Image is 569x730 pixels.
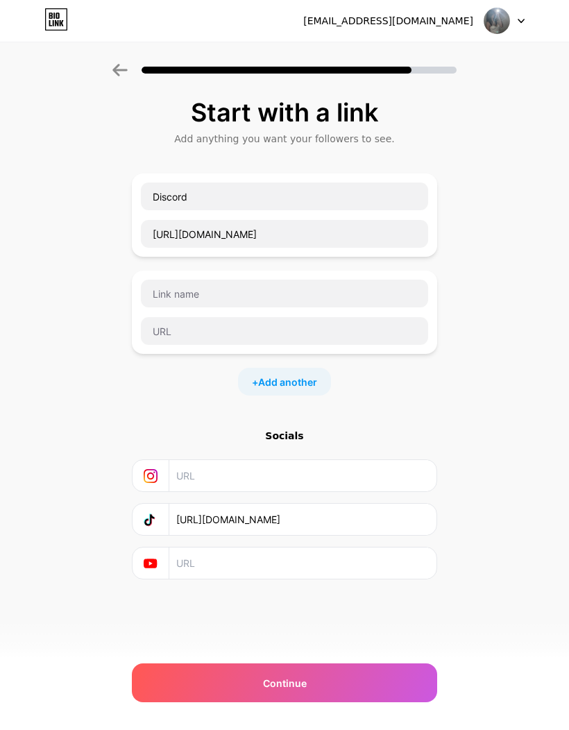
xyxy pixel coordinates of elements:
[132,429,437,443] div: Socials
[263,676,307,690] span: Continue
[484,8,510,34] img: 25 Sujinthra Kultangwatthana
[141,182,428,210] input: Link name
[176,504,428,535] input: URL
[141,317,428,345] input: URL
[139,132,430,146] div: Add anything you want your followers to see.
[238,368,331,396] div: +
[141,220,428,248] input: URL
[176,460,428,491] input: URL
[139,99,430,126] div: Start with a link
[303,14,473,28] div: [EMAIL_ADDRESS][DOMAIN_NAME]
[141,280,428,307] input: Link name
[258,375,317,389] span: Add another
[176,547,428,579] input: URL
